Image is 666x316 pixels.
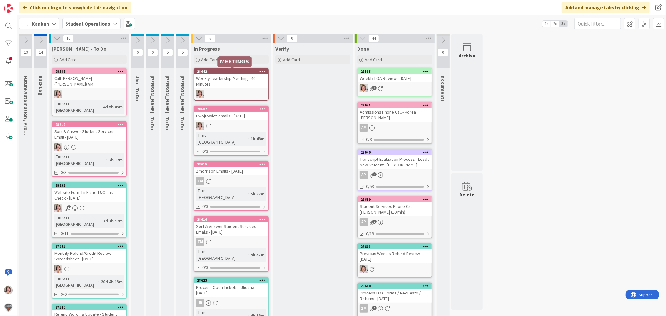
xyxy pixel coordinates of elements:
[194,68,269,101] a: 28642Weekly Leadership Meeting - 40 MinutesEW
[202,203,208,210] span: 0/3
[361,69,432,74] div: 28593
[52,127,126,141] div: Sort & Answer Student Services Email - [DATE]
[360,304,368,313] div: ZM
[55,183,126,188] div: 28233
[101,217,101,224] span: :
[357,243,432,278] a: 28601Previous Week's Refund Review - [DATE]EW
[358,84,432,92] div: EW
[358,265,432,273] div: EW
[54,265,62,273] img: EW
[194,216,269,272] a: 28616Sort & Answer Student Services Emails - [DATE]ZMTime in [GEOGRAPHIC_DATA]:5h 37m0/3
[19,2,131,13] div: Click our logo to show/hide this navigation
[201,57,221,62] span: Add Card...
[358,244,432,263] div: 28601Previous Week's Refund Review - [DATE]
[275,46,289,52] span: Verify
[107,156,124,163] div: 7h 37m
[358,244,432,249] div: 28601
[101,217,124,224] div: 7d 7h 37m
[63,35,74,42] span: 10
[150,76,156,130] span: Zaida - To Do
[52,143,126,151] div: EW
[52,244,126,249] div: 27685
[52,90,126,98] div: EW
[194,106,269,156] a: 28607Ewojtowicz emails - [DATE]EWTime in [GEOGRAPHIC_DATA]:1h 48m0/3
[52,188,126,202] div: Website Form Link and T&C Link Check - [DATE]
[357,102,432,144] a: 28641Admissions Phone Call - Korea [PERSON_NAME]AP0/3
[358,197,432,216] div: 28639Student Services Phone Call - [PERSON_NAME] (10 min)
[197,107,268,111] div: 28607
[358,202,432,216] div: Student Services Phone Call - [PERSON_NAME] (10 min)
[194,161,268,167] div: 28615
[52,122,126,127] div: 28612
[55,122,126,127] div: 28612
[283,57,303,62] span: Add Card...
[248,190,249,197] span: :
[194,112,268,120] div: Ewojtowicz emails - [DATE]
[202,264,208,271] span: 0/3
[197,69,268,74] div: 28642
[360,171,368,179] div: AP
[357,68,432,97] a: 28593Weekly LOA Review - [DATE]EW
[358,150,432,155] div: 28640
[194,167,268,175] div: Zmorrison Emails - [DATE]
[4,4,13,13] img: Visit kanbanzone.com
[574,18,621,29] input: Quick Filter...
[358,102,432,122] div: 28641Admissions Phone Call - Korea [PERSON_NAME]
[61,291,67,298] span: 0/6
[4,286,13,294] img: EW
[361,244,432,249] div: 28601
[358,218,432,226] div: AP
[196,132,248,146] div: Time in [GEOGRAPHIC_DATA]
[194,69,268,88] div: 28642Weekly Leadership Meeting - 40 Minutes
[368,35,379,42] span: 44
[196,248,248,262] div: Time in [GEOGRAPHIC_DATA]
[196,122,204,130] img: EW
[361,197,432,202] div: 28639
[180,76,186,130] span: Amanda - To Do
[360,265,368,273] img: EW
[54,275,98,289] div: Time in [GEOGRAPHIC_DATA]
[542,21,551,27] span: 1x
[197,162,268,166] div: 28615
[196,177,204,185] div: ZM
[197,217,268,222] div: 28616
[165,76,171,130] span: Eric - To Do
[52,74,126,88] div: Call [PERSON_NAME] ([PERSON_NAME]) VM
[357,46,369,52] span: Done
[196,299,204,307] div: JR
[361,150,432,155] div: 28640
[361,103,432,107] div: 28641
[366,230,374,237] span: 0/19
[13,1,28,8] span: Support
[358,171,432,179] div: AP
[196,187,248,201] div: Time in [GEOGRAPHIC_DATA]
[358,304,432,313] div: ZM
[248,251,249,258] span: :
[358,108,432,122] div: Admissions Phone Call - Korea [PERSON_NAME]
[52,304,126,310] div: 27540
[372,220,377,224] span: 1
[177,49,188,56] span: 5
[21,49,31,56] span: 13
[36,49,46,56] span: 14
[194,238,268,246] div: ZM
[54,204,62,212] img: EW
[194,46,220,52] span: In Progress
[52,121,127,177] a: 28612Sort & Answer Student Services Email - [DATE]EWTime in [GEOGRAPHIC_DATA]:7h 37m0/3
[147,49,158,56] span: 0
[54,153,106,167] div: Time in [GEOGRAPHIC_DATA]
[54,100,101,114] div: Time in [GEOGRAPHIC_DATA]
[202,148,208,155] span: 0/3
[194,222,268,236] div: Sort & Answer Student Services Emails - [DATE]
[372,86,377,90] span: 1
[32,20,49,27] span: Kanban
[248,135,249,142] span: :
[551,21,559,27] span: 2x
[438,49,448,56] span: 0
[55,305,126,309] div: 27540
[358,249,432,263] div: Previous Week's Refund Review - [DATE]
[366,136,372,143] span: 0/3
[358,102,432,108] div: 28641
[65,21,110,27] b: Student Operations
[52,69,126,88] div: 28507Call [PERSON_NAME] ([PERSON_NAME]) VM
